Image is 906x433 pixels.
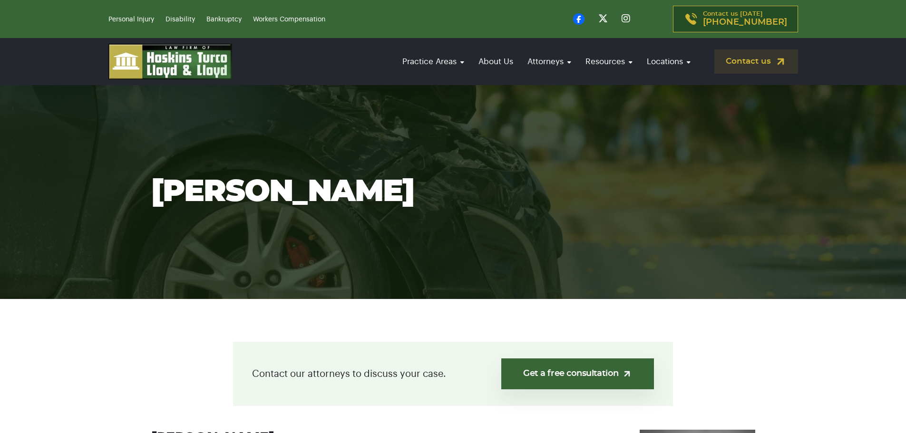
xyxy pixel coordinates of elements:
div: Contact our attorneys to discuss your case. [233,342,673,406]
img: logo [108,44,232,79]
span: [PHONE_NUMBER] [703,18,787,27]
a: Contact us [DATE][PHONE_NUMBER] [673,6,798,32]
p: Contact us [DATE] [703,11,787,27]
a: Locations [642,48,695,75]
a: Practice Areas [398,48,469,75]
a: About Us [474,48,518,75]
a: Resources [581,48,637,75]
a: Personal Injury [108,16,154,23]
a: Disability [166,16,195,23]
a: Attorneys [523,48,576,75]
img: arrow-up-right-light.svg [622,369,632,379]
a: Bankruptcy [206,16,242,23]
a: Get a free consultation [501,358,654,389]
h1: [PERSON_NAME] [151,175,755,209]
a: Contact us [714,49,798,74]
a: Workers Compensation [253,16,325,23]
